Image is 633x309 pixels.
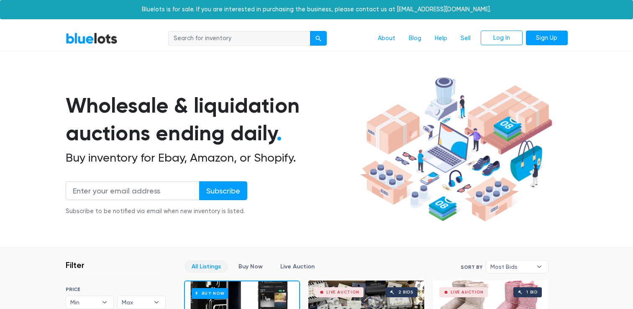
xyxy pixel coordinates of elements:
[454,31,477,46] a: Sell
[66,260,85,270] h3: Filter
[371,31,402,46] a: About
[231,260,270,273] a: Buy Now
[66,181,200,200] input: Enter your email address
[490,260,532,273] span: Most Bids
[530,260,548,273] b: ▾
[185,260,228,273] a: All Listings
[199,181,247,200] input: Subscribe
[277,121,282,146] span: .
[66,207,247,216] div: Subscribe to be notified via email when new inventory is listed.
[66,92,357,147] h1: Wholesale & liquidation auctions ending daily
[526,290,538,294] div: 1 bid
[168,31,310,46] input: Search for inventory
[428,31,454,46] a: Help
[273,260,322,273] a: Live Auction
[461,263,482,271] label: Sort By
[192,288,228,299] h6: Buy Now
[402,31,428,46] a: Blog
[122,296,149,309] span: Max
[481,31,523,46] a: Log In
[66,32,118,44] a: BlueLots
[66,286,166,292] h6: PRICE
[326,290,359,294] div: Live Auction
[96,296,113,309] b: ▾
[70,296,98,309] span: Min
[148,296,165,309] b: ▾
[451,290,484,294] div: Live Auction
[357,73,555,226] img: hero-ee84e7d0318cb26816c560f6b4441b76977f77a177738b4e94f68c95b2b83dbb.png
[66,151,357,165] h2: Buy inventory for Ebay, Amazon, or Shopify.
[398,290,413,294] div: 2 bids
[526,31,568,46] a: Sign Up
